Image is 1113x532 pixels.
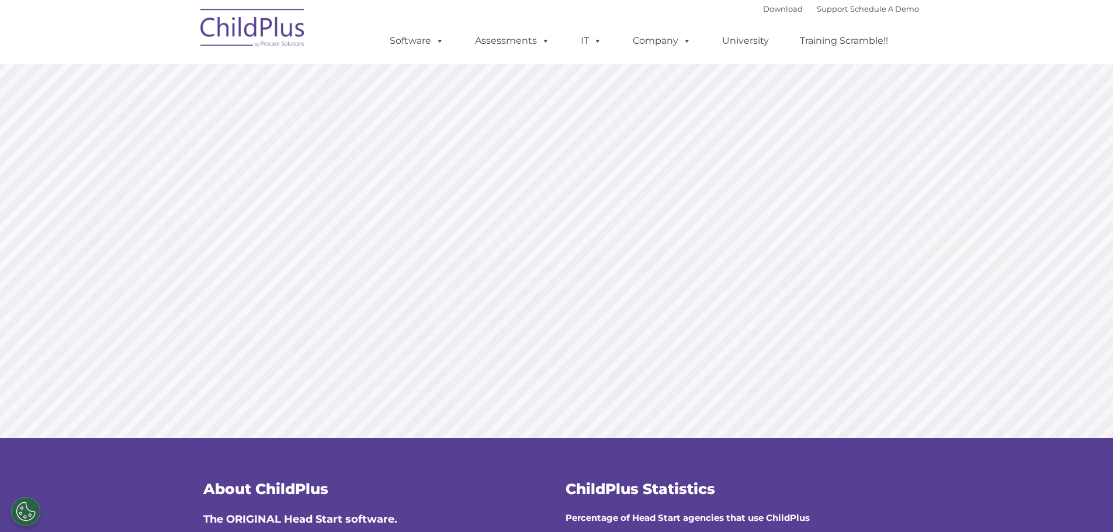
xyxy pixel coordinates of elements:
[788,29,900,53] a: Training Scramble!!
[757,314,942,363] a: Learn More
[203,513,397,526] span: The ORIGINAL Head Start software.
[850,4,919,13] a: Schedule A Demo
[817,4,848,13] a: Support
[763,4,803,13] a: Download
[378,29,456,53] a: Software
[566,512,810,523] strong: Percentage of Head Start agencies that use ChildPlus
[195,1,311,59] img: ChildPlus by Procare Solutions
[566,480,715,498] span: ChildPlus Statistics
[710,29,781,53] a: University
[463,29,561,53] a: Assessments
[621,29,703,53] a: Company
[203,480,328,498] span: About ChildPlus
[569,29,613,53] a: IT
[11,497,40,526] button: Cookies Settings
[763,4,919,13] font: |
